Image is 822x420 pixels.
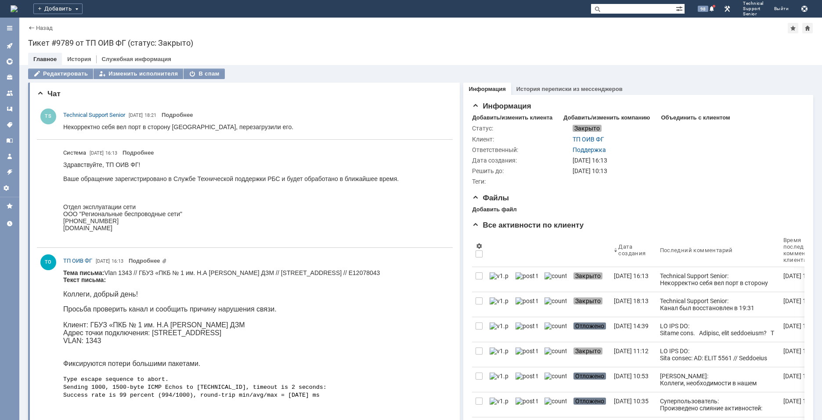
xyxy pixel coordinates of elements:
span: [DATE] 10:13 [573,167,607,174]
a: counter.png [541,392,570,417]
a: История переписки из мессенджеров [516,86,623,92]
div: Решить до: [472,167,571,174]
a: Перейти на домашнюю страницу [11,5,18,12]
img: post ticket.png [516,348,537,355]
img: post ticket.png [516,297,537,304]
img: post ticket.png [516,398,537,405]
div: Последний комментарий [660,247,733,253]
span: Файлы [472,194,509,202]
div: Добавить в избранное [788,23,798,33]
img: counter.png [544,297,566,304]
span: Чат [37,90,61,98]
a: База знаний [3,134,17,148]
a: counter.png [541,317,570,342]
div: Добавить [33,4,83,14]
a: Настройки [3,181,17,195]
div: [DATE] 14:07 [783,398,818,405]
a: counter.png [541,342,570,367]
img: counter.png [544,348,566,355]
a: v1.png [486,267,512,292]
span: Закрыто [573,297,602,304]
span: Отложено [573,322,606,329]
a: post ticket.png [512,267,541,292]
div: Тикет #9789 от ТП ОИВ ФГ (статус: Закрыто) [28,39,813,47]
a: counter.png [541,267,570,292]
button: Сохранить лог [799,4,810,14]
img: v1.png [490,297,508,304]
div: [PERSON_NAME]: Коллеги, необходимости в нашем выезде не видим, готовы оказать любое содействие пр... [660,373,776,408]
span: [DATE] [96,258,110,264]
span: Закрыто [573,125,602,132]
a: Общая аналитика [3,54,17,69]
div: Сделать домашней страницей [802,23,813,33]
a: Technical Support Senior: Некорректно себя вел порт в сторону [GEOGRAPHIC_DATA], перезагрузили его. [656,267,780,292]
img: logo [11,5,18,12]
div: [DATE] 16:13 [783,272,818,279]
div: [DATE] 16:13 [573,157,799,164]
a: [DATE] 16:13 [610,267,656,292]
a: post ticket.png [512,367,541,392]
a: Technical Support Senior [63,111,125,119]
a: Technical Support Senior: Канал был восстановлен в 19:31 [656,292,780,317]
div: [DATE] 10:35 [614,398,649,405]
img: counter.png [544,272,566,279]
span: [DATE] [129,112,143,118]
a: Закрыто [570,292,610,317]
a: post ticket.png [512,317,541,342]
a: История [67,56,91,62]
a: Мой профиль [3,149,17,163]
div: [DATE] 11:12 [614,348,649,355]
th: Дата создания [610,233,656,267]
a: counter.png [541,292,570,317]
a: v1.png [486,342,512,367]
a: Суперпользователь: Произведено слияние активностей: Тикет #9688 от ТП ОИВ ФГ (статус: Закрыто) [656,392,780,417]
span: : [11,241,13,248]
div: [DATE] 10:53 [783,373,818,380]
div: [DATE] 18:13 [783,297,818,304]
span: 16:13 [105,150,117,156]
a: Информация [469,86,505,92]
a: Поддержка [573,146,606,153]
div: Ответственный: [472,146,571,153]
a: v1.png [486,367,512,392]
div: Technical Support Senior: Некорректно себя вел порт в сторону [GEOGRAPHIC_DATA], перезагрузили его. [660,272,776,301]
img: counter.png [544,322,566,329]
a: post ticket.png [512,292,541,317]
div: Теги: [472,178,571,185]
span: Technical [743,1,764,6]
a: [PHONE_NUMBER] [13,241,66,248]
span: Все активности по клиенту [472,221,584,229]
img: post ticket.png [516,373,537,380]
a: Перейти в интерфейс администратора [722,4,732,14]
span: [EMAIL_ADDRESS][PERSON_NAME][DOMAIN_NAME] [18,249,166,256]
a: v1.png [486,292,512,317]
a: LO IPS DO: Sitame cons. Adipisc, elit seddoeiusm? T incididun, Utlaboree Dolor Magnaaliqu Enimadm... [656,317,780,342]
img: post ticket.png [516,322,537,329]
a: Клиенты [3,70,17,84]
span: 18:21 [144,112,156,118]
img: v1.png [490,322,508,329]
div: Technical Support Senior: Канал был восстановлен в 19:31 [660,297,776,311]
span: Настройки [476,243,483,250]
img: v1.png [490,373,508,380]
span: Technical Support Senior [63,112,125,118]
span: [DATE] [90,150,104,156]
a: [PERSON_NAME]: Коллеги, необходимости в нашем выезде не видим, готовы оказать любое содействие пр... [656,367,780,392]
a: Активности [3,39,17,53]
div: [DATE] 11:12 [783,348,818,355]
span: Система [63,148,86,157]
a: post ticket.png [512,342,541,367]
a: [DATE] 10:53 [610,367,656,392]
div: Время последнего комментария клиента [783,237,822,263]
a: post ticket.png [512,392,541,417]
span: Настройки [3,185,17,192]
div: Добавить/изменить компанию [563,114,650,121]
span: Senior [743,11,764,17]
span: большими пакетами. [69,91,137,98]
a: [DATE] 11:12 [610,342,656,367]
a: counter.png [541,367,570,392]
a: Назад [36,25,53,31]
a: v1.png [486,392,512,417]
span: Расширенный поиск [676,4,685,12]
